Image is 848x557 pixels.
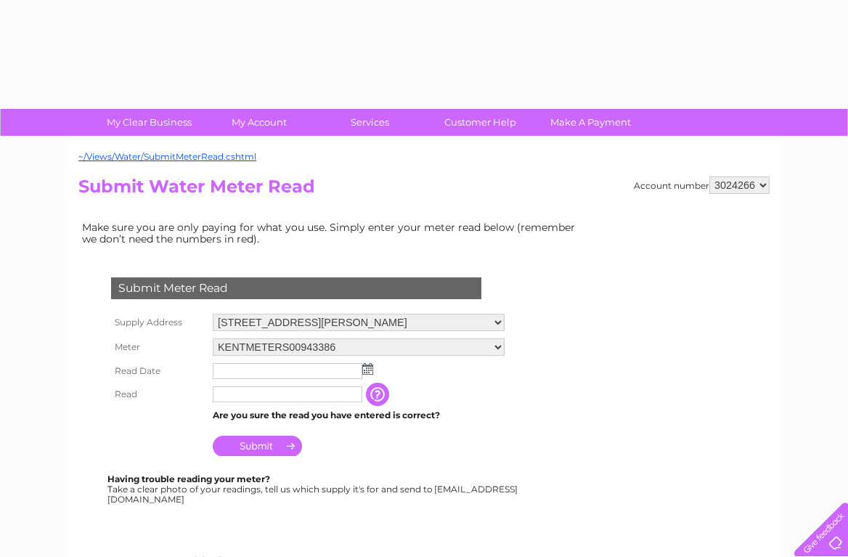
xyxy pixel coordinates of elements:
div: Submit Meter Read [111,277,481,299]
a: My Clear Business [89,109,209,136]
a: Services [310,109,430,136]
a: Make A Payment [531,109,651,136]
a: ~/Views/Water/SubmitMeterRead.cshtml [78,151,256,162]
img: ... [362,363,373,375]
th: Meter [107,335,209,359]
div: Account number [634,176,770,194]
th: Read Date [107,359,209,383]
a: Customer Help [420,109,540,136]
th: Supply Address [107,310,209,335]
b: Having trouble reading your meter? [107,473,270,484]
input: Submit [213,436,302,456]
div: Take a clear photo of your readings, tell us which supply it's for and send to [EMAIL_ADDRESS][DO... [107,474,520,504]
input: Information [366,383,392,406]
th: Read [107,383,209,406]
td: Make sure you are only paying for what you use. Simply enter your meter read below (remember we d... [78,218,587,248]
h2: Submit Water Meter Read [78,176,770,204]
a: My Account [200,109,319,136]
td: Are you sure the read you have entered is correct? [209,406,508,425]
